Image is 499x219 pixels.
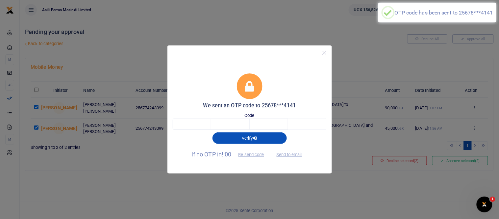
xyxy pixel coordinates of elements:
span: !:00 [222,151,231,158]
button: Close [320,48,329,58]
span: 1 [490,197,495,202]
label: Code [245,112,254,119]
div: OTP code has been sent to 25678***4141 [395,10,493,16]
button: Verify [212,132,287,144]
iframe: Intercom live chat [477,197,492,212]
h5: We sent an OTP code to 25678***4141 [173,102,327,109]
span: If no OTP in [191,151,270,158]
